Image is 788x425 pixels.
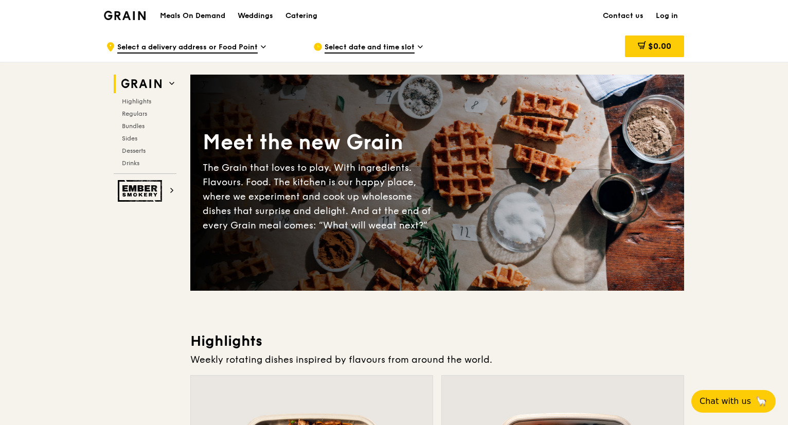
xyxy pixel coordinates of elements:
div: Meet the new Grain [203,129,437,156]
a: Catering [279,1,324,31]
span: Chat with us [700,395,751,408]
div: Catering [285,1,317,31]
span: Bundles [122,122,145,130]
span: eat next?” [381,220,427,231]
span: Drinks [122,160,139,167]
div: The Grain that loves to play. With ingredients. Flavours. Food. The kitchen is our happy place, w... [203,161,437,233]
span: Regulars [122,110,147,117]
span: Desserts [122,147,146,154]
a: Log in [650,1,684,31]
button: Chat with us🦙 [691,390,776,413]
span: Select date and time slot [325,42,415,54]
img: Ember Smokery web logo [118,180,165,202]
span: Highlights [122,98,151,105]
h1: Meals On Demand [160,11,225,21]
a: Contact us [597,1,650,31]
span: 🦙 [755,395,767,408]
img: Grain web logo [118,75,165,93]
h3: Highlights [190,332,684,350]
span: $0.00 [648,41,671,51]
a: Weddings [231,1,279,31]
img: Grain [104,11,146,20]
span: Select a delivery address or Food Point [117,42,258,54]
div: Weekly rotating dishes inspired by flavours from around the world. [190,352,684,367]
div: Weddings [238,1,273,31]
span: Sides [122,135,137,142]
